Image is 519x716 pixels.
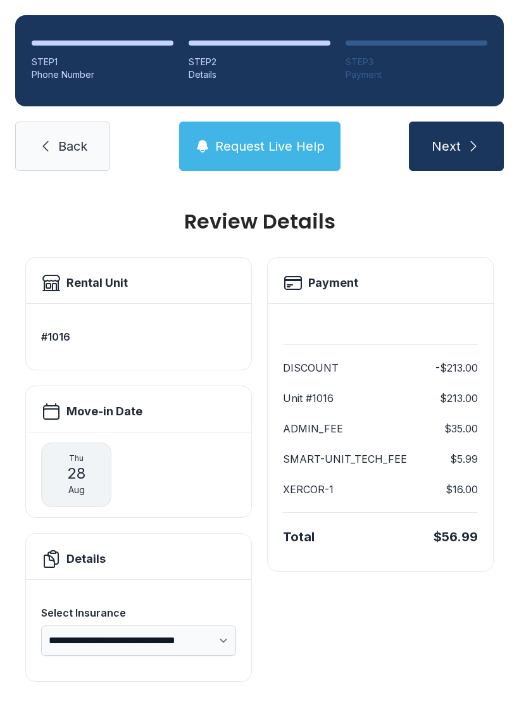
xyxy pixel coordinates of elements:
span: 28 [67,463,85,484]
div: STEP 3 [346,56,487,68]
span: Thu [69,453,84,463]
span: Next [432,137,461,155]
div: Payment [346,68,487,81]
div: Select Insurance [41,605,236,620]
span: Back [58,137,87,155]
h2: Payment [308,274,358,292]
dt: Unit #1016 [283,391,334,406]
dd: $213.00 [440,391,478,406]
h3: #1016 [41,329,236,344]
dt: SMART-UNIT_TECH_FEE [283,451,407,467]
dd: $35.00 [444,421,478,436]
dt: ADMIN_FEE [283,421,343,436]
div: Total [283,528,315,546]
h2: Details [66,550,106,568]
span: Aug [68,484,85,496]
dd: $5.99 [450,451,478,467]
div: Details [189,68,330,81]
div: $56.99 [434,528,478,546]
h2: Rental Unit [66,274,128,292]
div: STEP 2 [189,56,330,68]
h2: Move-in Date [66,403,142,420]
div: Phone Number [32,68,173,81]
dt: DISCOUNT [283,360,339,375]
h1: Review Details [25,211,494,232]
div: STEP 1 [32,56,173,68]
dd: -$213.00 [435,360,478,375]
dt: XERCOR-1 [283,482,334,497]
select: Select Insurance [41,625,236,656]
dd: $16.00 [446,482,478,497]
span: Request Live Help [215,137,325,155]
